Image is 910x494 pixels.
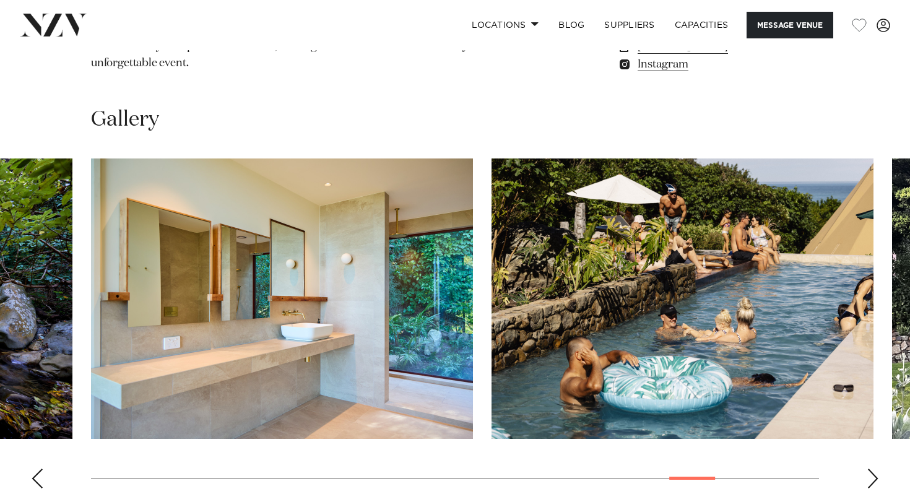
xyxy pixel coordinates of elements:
a: BLOG [548,12,594,38]
button: Message Venue [747,12,833,38]
h2: Gallery [91,106,159,134]
img: nzv-logo.png [20,14,87,36]
a: Instagram [617,55,819,72]
swiper-slide: 25 / 29 [492,158,873,439]
a: SUPPLIERS [594,12,664,38]
a: Capacities [665,12,739,38]
a: Locations [462,12,548,38]
swiper-slide: 24 / 29 [91,158,473,439]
